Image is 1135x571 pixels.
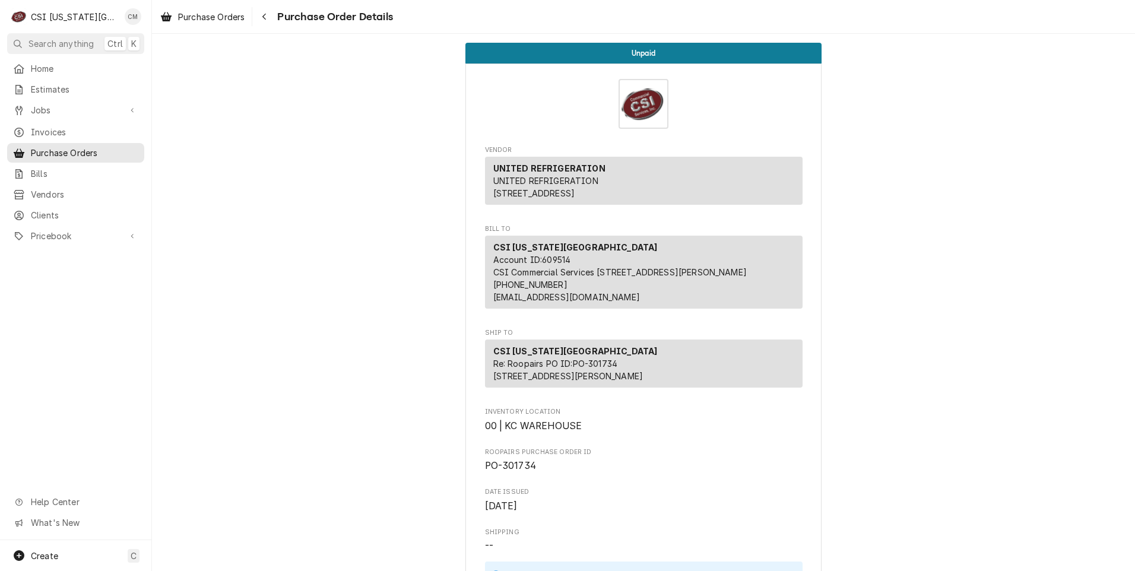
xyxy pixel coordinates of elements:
strong: CSI [US_STATE][GEOGRAPHIC_DATA] [493,346,658,356]
div: Bill To [485,236,803,313]
div: Ship To [485,340,803,392]
span: 00 | KC WAREHOUSE [485,420,582,432]
span: C [131,550,137,562]
a: Purchase Orders [156,7,249,27]
div: C [11,8,27,25]
span: [DATE] [485,500,518,512]
div: CM [125,8,141,25]
span: CSI Commercial Services [STREET_ADDRESS][PERSON_NAME] [493,267,747,277]
a: Go to What's New [7,513,144,532]
span: Invoices [31,126,138,138]
a: Go to Pricebook [7,226,144,246]
span: Clients [31,209,138,221]
div: Bill To [485,236,803,309]
span: Purchase Orders [178,11,245,23]
span: Bill To [485,224,803,234]
div: Purchase Order Ship To [485,328,803,393]
span: Date Issued [485,499,803,513]
span: Roopairs Purchase Order ID [485,448,803,457]
span: Vendors [31,188,138,201]
span: Bills [31,167,138,180]
span: Shipping [485,528,803,537]
span: Estimates [31,83,138,96]
span: Date Issued [485,487,803,497]
div: Ship To [485,340,803,388]
div: Vendor [485,157,803,205]
span: Unpaid [632,49,655,57]
div: Date Issued [485,487,803,513]
a: Go to Help Center [7,492,144,512]
button: Navigate back [255,7,274,26]
a: Vendors [7,185,144,204]
span: Inventory Location [485,419,803,433]
span: Account ID: 609514 [493,255,571,265]
a: Home [7,59,144,78]
a: Purchase Orders [7,143,144,163]
a: [EMAIL_ADDRESS][DOMAIN_NAME] [493,292,640,302]
span: UNITED REFRIGERATION [STREET_ADDRESS] [493,176,598,198]
div: Roopairs Purchase Order ID [485,448,803,473]
span: Vendor [485,145,803,155]
div: Status [465,43,822,64]
button: Search anythingCtrlK [7,33,144,54]
span: Re: Roopairs PO ID: PO-301734 [493,359,618,369]
span: Jobs [31,104,121,116]
img: Logo [619,79,668,129]
span: Ctrl [107,37,123,50]
span: Purchase Orders [31,147,138,159]
span: [STREET_ADDRESS][PERSON_NAME] [493,371,643,381]
div: Purchase Order Vendor [485,145,803,210]
span: Search anything [28,37,94,50]
span: Pricebook [31,230,121,242]
a: [PHONE_NUMBER] [493,280,567,290]
a: Go to Jobs [7,100,144,120]
div: Purchase Order Bill To [485,224,803,314]
strong: UNITED REFRIGERATION [493,163,605,173]
span: Roopairs Purchase Order ID [485,459,803,473]
div: CSI Kansas City's Avatar [11,8,27,25]
span: Inventory Location [485,407,803,417]
div: Vendor [485,157,803,210]
span: -- [485,540,493,551]
a: Invoices [7,122,144,142]
a: Clients [7,205,144,225]
div: Inventory Location [485,407,803,433]
span: Purchase Order Details [274,9,393,25]
span: Home [31,62,138,75]
span: K [131,37,137,50]
span: Create [31,551,58,561]
a: Bills [7,164,144,183]
span: Help Center [31,496,137,508]
div: CSI [US_STATE][GEOGRAPHIC_DATA] [31,11,118,23]
a: Estimates [7,80,144,99]
span: Ship To [485,328,803,338]
strong: CSI [US_STATE][GEOGRAPHIC_DATA] [493,242,658,252]
span: What's New [31,516,137,529]
span: PO-301734 [485,460,536,471]
div: Chancellor Morris's Avatar [125,8,141,25]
